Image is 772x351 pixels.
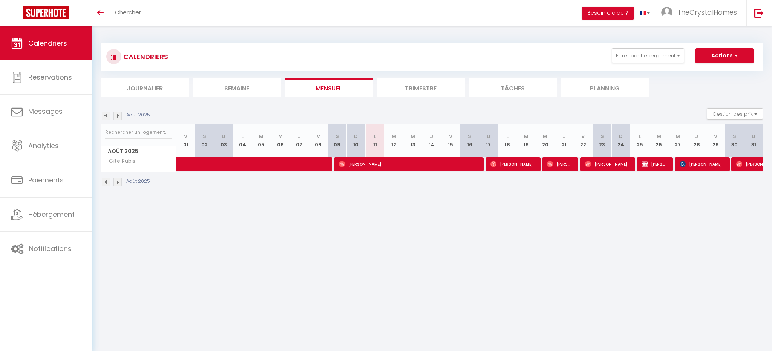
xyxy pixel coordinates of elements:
abbr: L [506,133,509,140]
span: Réservations [28,72,72,82]
th: 16 [460,124,479,157]
abbr: S [733,133,736,140]
th: 05 [252,124,271,157]
abbr: J [430,133,433,140]
th: 20 [536,124,554,157]
abbr: V [317,133,320,140]
th: 12 [384,124,403,157]
p: Août 2025 [126,178,150,185]
abbr: V [581,133,585,140]
th: 11 [366,124,384,157]
abbr: J [298,133,301,140]
p: Août 2025 [126,112,150,119]
abbr: S [600,133,604,140]
abbr: D [487,133,490,140]
li: Semaine [193,78,281,97]
span: Analytics [28,141,59,150]
input: Rechercher un logement... [105,126,172,139]
abbr: M [411,133,415,140]
span: Notifications [29,244,72,253]
span: Août 2025 [101,146,176,157]
span: [PERSON_NAME] [680,157,724,171]
button: Gestion des prix [707,108,763,120]
th: 25 [630,124,649,157]
abbr: L [639,133,641,140]
abbr: S [468,133,471,140]
abbr: S [335,133,339,140]
th: 29 [706,124,725,157]
th: 06 [271,124,290,157]
abbr: V [184,133,187,140]
li: Trimestre [377,78,465,97]
th: 22 [574,124,593,157]
abbr: M [657,133,661,140]
th: 03 [214,124,233,157]
img: ... [661,7,672,18]
abbr: D [619,133,623,140]
img: Super Booking [23,6,69,19]
abbr: V [714,133,717,140]
img: logout [754,8,764,18]
th: 26 [649,124,668,157]
abbr: M [524,133,528,140]
span: TheCrystalHomes [677,8,737,17]
li: Journalier [101,78,189,97]
th: 28 [687,124,706,157]
th: 27 [668,124,687,157]
button: Besoin d'aide ? [582,7,634,20]
th: 15 [441,124,460,157]
th: 24 [611,124,630,157]
abbr: M [392,133,396,140]
abbr: L [241,133,244,140]
abbr: M [259,133,263,140]
button: Filtrer par hébergement [612,48,684,63]
th: 14 [422,124,441,157]
abbr: L [374,133,376,140]
th: 19 [517,124,536,157]
abbr: M [543,133,547,140]
li: Tâches [469,78,557,97]
th: 02 [195,124,214,157]
abbr: V [449,133,452,140]
li: Mensuel [285,78,373,97]
th: 31 [744,124,763,157]
span: [PERSON_NAME] [642,157,667,171]
span: Messages [28,107,63,116]
th: 18 [498,124,517,157]
li: Planning [561,78,649,97]
abbr: D [752,133,755,140]
abbr: D [222,133,225,140]
abbr: D [354,133,358,140]
abbr: J [695,133,698,140]
th: 07 [290,124,309,157]
span: Gîte Rubis [102,157,137,166]
th: 01 [176,124,195,157]
th: 21 [555,124,574,157]
th: 10 [346,124,365,157]
th: 17 [479,124,498,157]
span: Paiements [28,175,64,185]
th: 23 [593,124,611,157]
th: 09 [328,124,346,157]
abbr: M [278,133,283,140]
abbr: M [675,133,680,140]
button: Actions [695,48,754,63]
th: 30 [725,124,744,157]
span: [PERSON_NAME] [736,157,771,171]
th: 08 [309,124,328,157]
th: 13 [403,124,422,157]
span: Calendriers [28,38,67,48]
span: [PERSON_NAME] [490,157,535,171]
h3: CALENDRIERS [121,48,168,65]
abbr: J [563,133,566,140]
span: Hébergement [28,210,75,219]
span: [PERSON_NAME] [585,157,629,171]
abbr: S [203,133,206,140]
span: [PERSON_NAME] [339,157,477,171]
th: 04 [233,124,252,157]
span: Chercher [115,8,141,16]
span: [PERSON_NAME] [547,157,572,171]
